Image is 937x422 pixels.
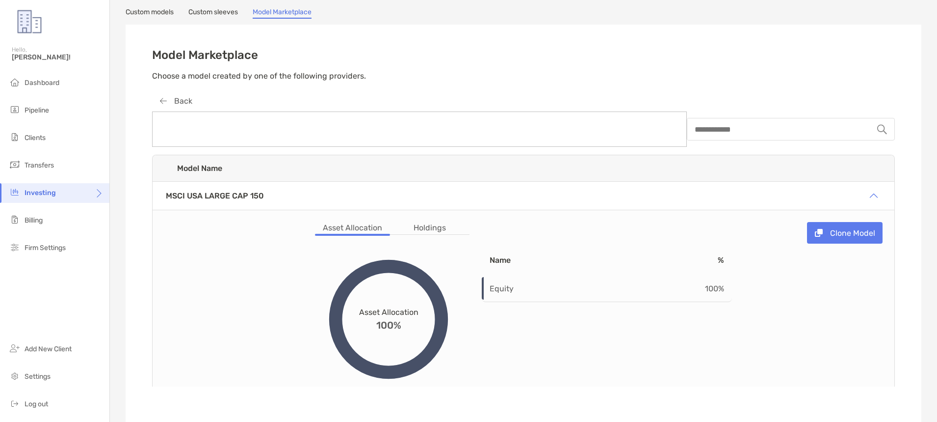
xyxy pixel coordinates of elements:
span: [PERSON_NAME]! [12,53,104,61]
p: Name [490,254,583,266]
img: transfers icon [9,159,21,170]
img: billing icon [9,214,21,225]
p: Choose a model created by one of the following providers. [152,70,895,82]
li: Holdings [406,222,454,234]
img: firm-settings icon [9,241,21,253]
p: Equity [490,282,583,295]
span: Pipeline [25,106,49,114]
p: 100 % [677,282,724,295]
span: Settings [25,372,51,381]
p: % [677,254,724,266]
button: Back [152,90,200,112]
p: Model Name [177,162,222,174]
span: Clients [25,134,46,142]
img: Zoe Logo [12,4,47,39]
a: Custom models [126,8,174,19]
h3: Model Marketplace [152,48,895,62]
span: 100% [376,317,401,331]
p: MSCI USA LARGE CAP 150 [166,190,264,202]
button: Clone Model [807,222,883,244]
li: Asset Allocation [315,222,390,234]
img: logout icon [9,397,21,409]
a: Model Marketplace [253,8,312,19]
span: Firm Settings [25,244,66,252]
img: dashboard icon [9,76,21,88]
span: Dashboard [25,79,59,87]
span: Transfers [25,161,54,169]
img: pipeline icon [9,104,21,115]
img: investing icon [9,186,21,198]
img: add_new_client icon [9,342,21,354]
span: Asset Allocation [359,308,418,317]
span: Add New Client [25,345,72,353]
img: settings icon [9,370,21,382]
a: Custom sleeves [188,8,238,19]
span: Billing [25,216,43,225]
img: msci [152,112,687,147]
img: input icon [877,124,887,135]
span: Investing [25,189,56,197]
span: Log out [25,400,48,408]
img: clients icon [9,131,21,143]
